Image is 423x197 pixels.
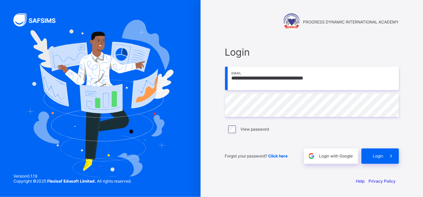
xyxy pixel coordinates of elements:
[27,20,173,177] img: Hero Image
[269,153,288,158] a: Click here
[373,153,384,158] span: Login
[13,179,131,184] span: Copyright © 2025 All rights reserved.
[241,127,269,132] label: View password
[308,152,315,160] img: google.396cfc9801f0270233282035f929180a.svg
[13,13,64,26] img: SAFSIMS Logo
[319,153,353,158] span: Login with Google
[225,153,288,158] span: Forgot your password?
[303,19,399,24] span: PROGRESS DYNAMIC INTERNATIONAL ACADEMY
[47,179,96,184] strong: Flexisaf Edusoft Limited.
[13,174,131,179] span: Version 0.1.19
[369,179,396,184] a: Privacy Policy
[356,179,365,184] a: Help
[225,46,399,58] span: Login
